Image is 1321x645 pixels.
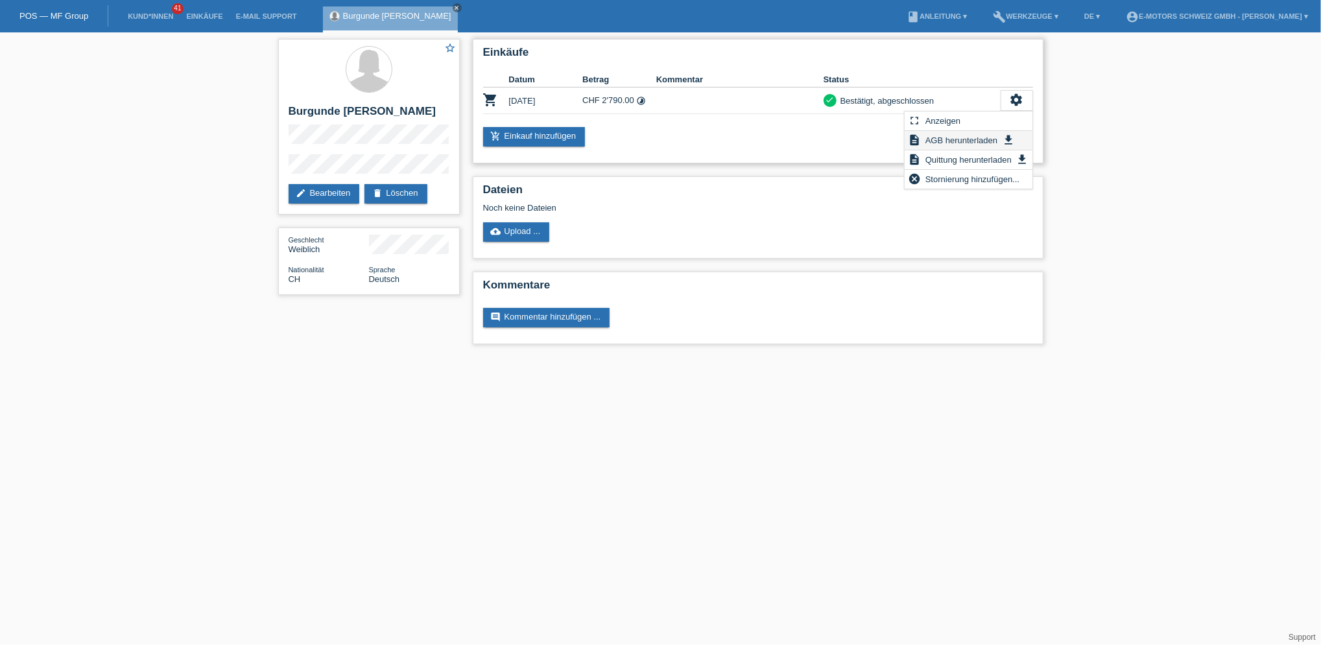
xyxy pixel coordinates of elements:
i: POSP00026301 [483,92,499,108]
i: settings [1010,93,1024,107]
i: delete [372,188,383,198]
span: Sprache [369,266,396,274]
th: Datum [509,72,583,88]
td: CHF 2'790.00 [582,88,656,114]
th: Kommentar [656,72,824,88]
span: Nationalität [289,266,324,274]
a: Support [1289,633,1316,642]
div: Noch keine Dateien [483,203,879,213]
i: add_shopping_cart [491,131,501,141]
h2: Burgunde [PERSON_NAME] [289,105,449,124]
i: close [454,5,460,11]
h2: Einkäufe [483,46,1033,65]
a: Kund*innen [121,12,180,20]
span: Quittung herunterladen [923,152,1014,167]
a: DE ▾ [1078,12,1106,20]
i: account_circle [1126,10,1139,23]
a: star_border [445,42,457,56]
h2: Kommentare [483,279,1033,298]
i: book [907,10,920,23]
i: build [993,10,1006,23]
div: Bestätigt, abgeschlossen [837,94,934,108]
a: Einkäufe [180,12,229,20]
a: deleteLöschen [364,184,427,204]
i: comment [491,312,501,322]
a: editBearbeiten [289,184,360,204]
i: edit [296,188,307,198]
a: close [453,3,462,12]
i: description [908,134,921,147]
i: star_border [445,42,457,54]
a: account_circleE-Motors Schweiz GmbH - [PERSON_NAME] ▾ [1119,12,1315,20]
i: get_app [1016,153,1029,166]
a: Burgunde [PERSON_NAME] [343,11,451,21]
i: get_app [1002,134,1015,147]
span: AGB herunterladen [923,132,999,148]
td: [DATE] [509,88,583,114]
h2: Dateien [483,183,1033,203]
div: Weiblich [289,235,369,254]
a: cloud_uploadUpload ... [483,222,550,242]
th: Status [824,72,1001,88]
a: E-Mail Support [230,12,303,20]
span: Deutsch [369,274,400,284]
a: bookAnleitung ▾ [900,12,973,20]
a: add_shopping_cartEinkauf hinzufügen [483,127,586,147]
a: POS — MF Group [19,11,88,21]
i: 24 Raten [636,96,646,106]
th: Betrag [582,72,656,88]
i: cloud_upload [491,226,501,237]
span: 41 [172,3,184,14]
i: description [908,153,921,166]
span: Schweiz [289,274,301,284]
a: buildWerkzeuge ▾ [986,12,1065,20]
a: commentKommentar hinzufügen ... [483,308,610,327]
span: Anzeigen [923,113,962,128]
i: fullscreen [908,114,921,127]
span: Geschlecht [289,236,324,244]
i: check [826,95,835,104]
